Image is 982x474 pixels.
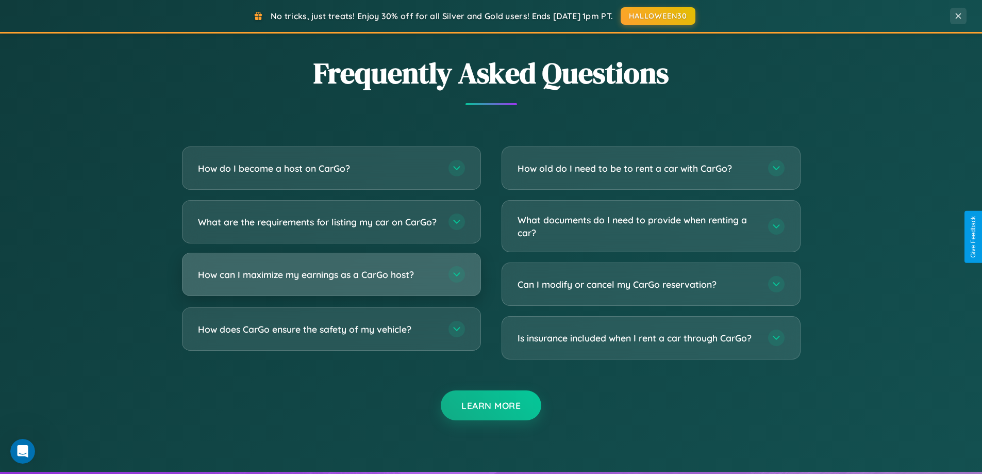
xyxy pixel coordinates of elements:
[621,7,695,25] button: HALLOWEEN30
[10,439,35,464] iframe: Intercom live chat
[198,162,438,175] h3: How do I become a host on CarGo?
[271,11,613,21] span: No tricks, just treats! Enjoy 30% off for all Silver and Gold users! Ends [DATE] 1pm PT.
[198,268,438,281] h3: How can I maximize my earnings as a CarGo host?
[182,53,801,93] h2: Frequently Asked Questions
[518,162,758,175] h3: How old do I need to be to rent a car with CarGo?
[198,216,438,228] h3: What are the requirements for listing my car on CarGo?
[441,390,541,420] button: Learn More
[198,323,438,336] h3: How does CarGo ensure the safety of my vehicle?
[970,216,977,258] div: Give Feedback
[518,278,758,291] h3: Can I modify or cancel my CarGo reservation?
[518,214,758,239] h3: What documents do I need to provide when renting a car?
[518,332,758,345] h3: Is insurance included when I rent a car through CarGo?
